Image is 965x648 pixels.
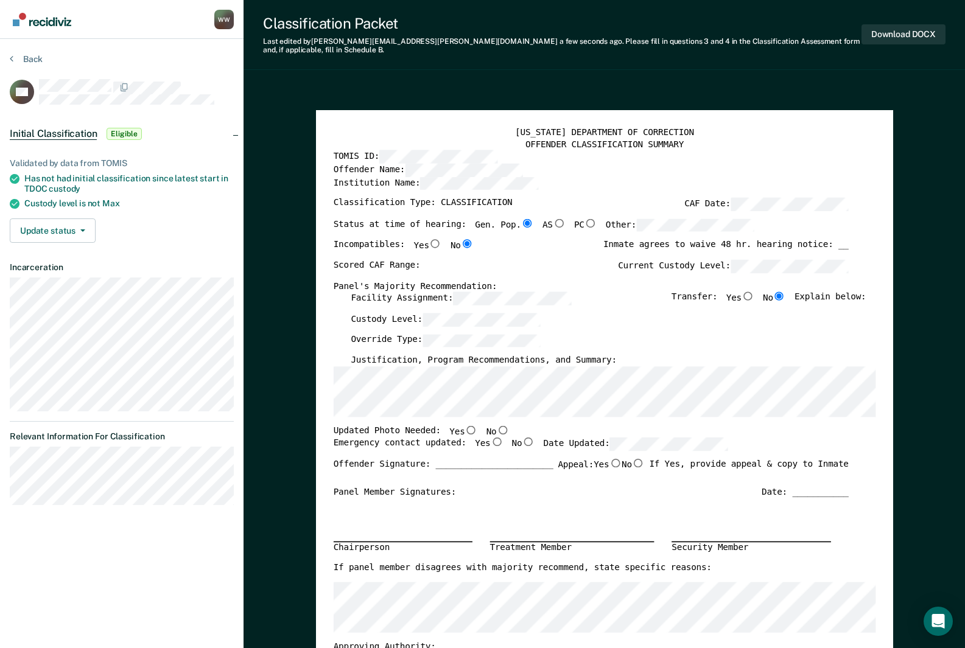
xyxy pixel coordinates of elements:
[13,13,71,26] img: Recidiviz
[671,292,866,313] div: Transfer: Explain below:
[631,459,644,467] input: No
[333,127,876,139] div: [US_STATE] DEPARTMENT OF CORRECTION
[574,218,597,232] label: PC
[584,218,597,227] input: PC
[10,158,234,169] div: Validated by data from TOMIS
[861,24,946,44] button: Download DOCX
[420,176,538,190] input: Institution Name:
[684,197,848,211] label: CAF Date:
[521,218,533,227] input: Gen. Pop.
[543,437,728,451] label: Date Updated:
[107,128,141,140] span: Eligible
[762,486,849,498] div: Date: ___________
[511,437,535,451] label: No
[475,437,503,451] label: Yes
[214,10,234,29] div: W W
[10,54,43,64] button: Back
[460,239,473,248] input: No
[542,218,565,232] label: AS
[422,313,540,326] input: Custody Level:
[763,292,786,305] label: No
[10,262,234,273] dt: Incarceration
[496,425,509,434] input: No
[475,218,533,232] label: Gen. Pop.
[730,197,848,211] input: CAF Date:
[379,150,497,164] input: TOMIS ID:
[333,197,512,211] label: Classification Type: CLASSIFICATION
[333,239,473,259] div: Incompatibles:
[924,607,953,636] div: Open Intercom Messenger
[453,292,571,305] input: Facility Assignment:
[605,218,754,232] label: Other:
[726,292,754,305] label: Yes
[490,542,654,554] div: Treatment Member
[333,486,455,498] div: Panel Member Signatures:
[413,239,441,251] label: Yes
[730,259,848,273] input: Current Custody Level:
[618,259,849,273] label: Current Custody Level:
[741,292,754,301] input: Yes
[333,542,472,554] div: Chairperson
[333,562,711,574] label: If panel member disagrees with majority recommend, state specific reasons:
[465,425,477,434] input: Yes
[429,239,441,248] input: Yes
[558,459,644,479] label: Appeal:
[351,292,571,305] label: Facility Assignment:
[672,542,831,554] div: Security Member
[333,139,876,150] div: OFFENDER CLASSIFICATION SUMMARY
[490,437,503,446] input: Yes
[333,176,538,190] label: Institution Name:
[552,218,565,227] input: AS
[49,184,80,193] span: custody
[522,437,535,446] input: No
[333,459,848,487] div: Offender Signature: _______________________ If Yes, provide appeal & copy to Inmate
[333,150,497,164] label: TOMIS ID:
[636,218,754,232] input: Other:
[333,218,754,239] div: Status at time of hearing:
[10,128,97,140] span: Initial Classification
[422,333,540,347] input: Override Type:
[603,239,848,259] div: Inmate agrees to waive 48 hr. hearing notice: __
[609,459,622,467] input: Yes
[351,355,616,366] label: Justification, Program Recommendations, and Summary:
[449,425,477,437] label: Yes
[263,37,861,55] div: Last edited by [PERSON_NAME][EMAIL_ADDRESS][PERSON_NAME][DOMAIN_NAME] . Please fill in questions ...
[333,259,420,273] label: Scored CAF Range:
[333,425,508,437] div: Updated Photo Needed:
[622,459,645,471] label: No
[351,313,540,326] label: Custody Level:
[24,173,234,194] div: Has not had initial classification since latest start in TDOC
[486,425,509,437] label: No
[560,37,622,46] span: a few seconds ago
[102,198,120,208] span: Max
[24,198,234,209] div: Custody level is not
[609,437,728,451] input: Date Updated:
[10,218,96,243] button: Update status
[333,280,848,292] div: Panel's Majority Recommendation:
[333,437,728,458] div: Emergency contact updated:
[351,333,540,347] label: Override Type:
[773,292,785,301] input: No
[263,15,861,32] div: Classification Packet
[594,459,622,471] label: Yes
[450,239,473,251] label: No
[214,10,234,29] button: Profile dropdown button
[10,431,234,442] dt: Relevant Information For Classification
[333,163,522,176] label: Offender Name:
[405,163,523,176] input: Offender Name:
